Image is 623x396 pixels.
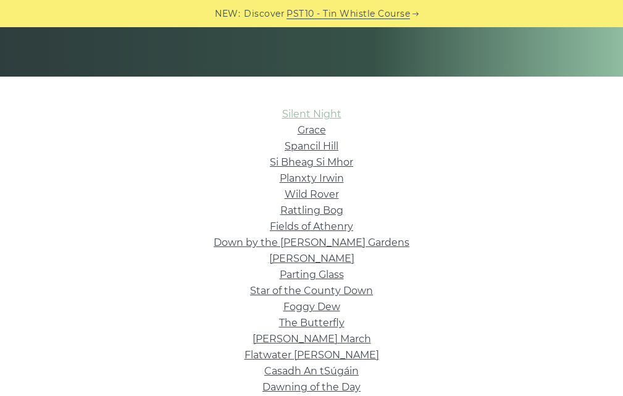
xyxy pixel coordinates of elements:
a: PST10 - Tin Whistle Course [286,7,410,21]
a: Rattling Bog [280,204,343,216]
a: Dawning of the Day [262,381,361,393]
a: Parting Glass [280,269,344,280]
a: Casadh An tSúgáin [264,365,359,377]
a: Fields of Athenry [270,221,353,232]
span: NEW: [215,7,240,21]
a: Si­ Bheag Si­ Mhor [270,156,353,168]
a: Spancil Hill [285,140,338,152]
a: Planxty Irwin [280,172,344,184]
a: [PERSON_NAME] [269,253,354,264]
a: Grace [298,124,326,136]
a: Silent Night [282,108,341,120]
a: Down by the [PERSON_NAME] Gardens [214,237,409,248]
a: Wild Rover [285,188,339,200]
span: Discover [244,7,285,21]
a: Flatwater [PERSON_NAME] [245,349,379,361]
a: Star of the County Down [250,285,373,297]
a: [PERSON_NAME] March [253,333,371,345]
a: The Butterfly [279,317,345,329]
a: Foggy Dew [283,301,340,313]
